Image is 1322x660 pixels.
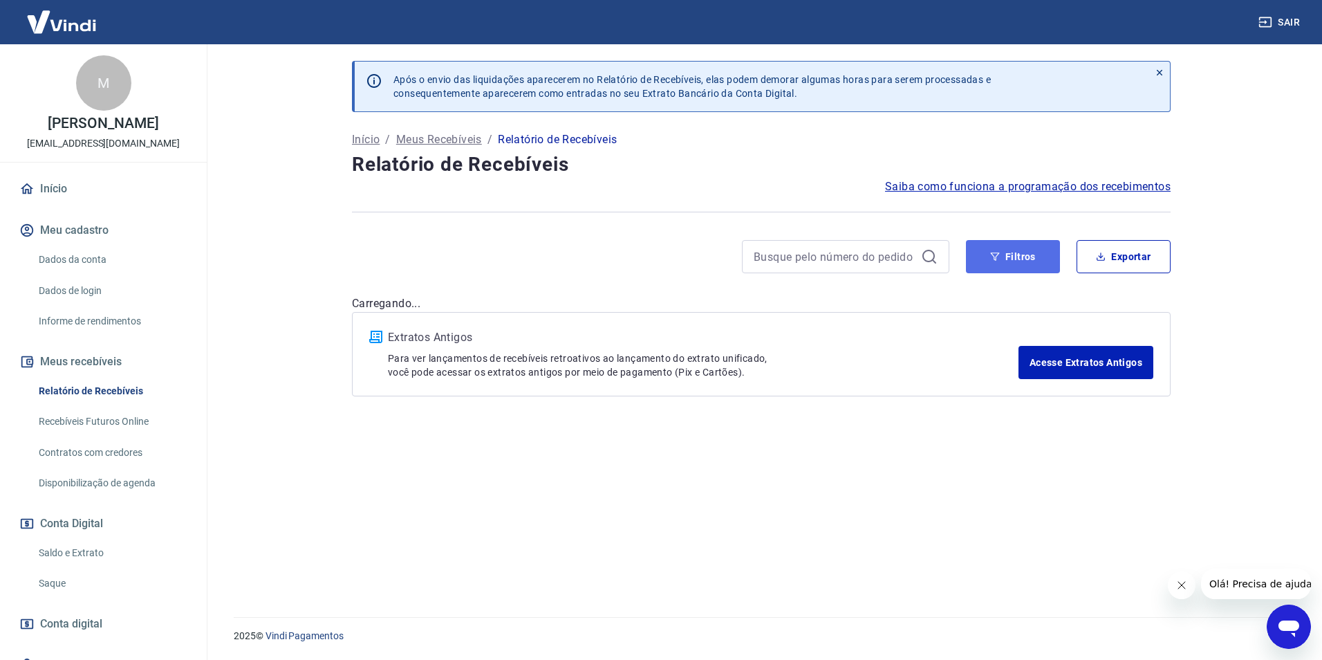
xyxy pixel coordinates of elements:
input: Busque pelo número do pedido [754,246,915,267]
a: Disponibilização de agenda [33,469,190,497]
a: Acesse Extratos Antigos [1018,346,1153,379]
img: ícone [369,331,382,343]
a: Meus Recebíveis [396,131,482,148]
a: Saiba como funciona a programação dos recebimentos [885,178,1171,195]
button: Meu cadastro [17,215,190,246]
button: Conta Digital [17,508,190,539]
span: Olá! Precisa de ajuda? [8,10,116,21]
p: Após o envio das liquidações aparecerem no Relatório de Recebíveis, elas podem demorar algumas ho... [393,73,991,100]
button: Meus recebíveis [17,347,190,377]
p: Para ver lançamentos de recebíveis retroativos ao lançamento do extrato unificado, você pode aces... [388,351,1018,379]
iframe: Fechar mensagem [1168,571,1195,599]
a: Início [352,131,380,148]
h4: Relatório de Recebíveis [352,151,1171,178]
button: Filtros [966,240,1060,273]
a: Relatório de Recebíveis [33,377,190,405]
span: Conta digital [40,614,102,634]
a: Contratos com credores [33,439,190,467]
iframe: Botão para abrir a janela de mensagens [1267,605,1311,649]
p: 2025 © [234,629,1289,643]
a: Vindi Pagamentos [266,630,344,641]
p: [EMAIL_ADDRESS][DOMAIN_NAME] [27,136,180,151]
p: / [385,131,390,148]
a: Informe de rendimentos [33,307,190,336]
button: Exportar [1077,240,1171,273]
p: / [487,131,492,148]
a: Dados da conta [33,246,190,274]
p: Extratos Antigos [388,329,1018,346]
div: M [76,55,131,111]
img: Vindi [17,1,106,43]
p: Relatório de Recebíveis [498,131,617,148]
a: Dados de login [33,277,190,305]
a: Conta digital [17,609,190,639]
a: Recebíveis Futuros Online [33,407,190,436]
button: Sair [1256,10,1305,35]
a: Início [17,174,190,204]
a: Saque [33,569,190,598]
a: Saldo e Extrato [33,539,190,567]
p: Carregando... [352,295,1171,312]
p: [PERSON_NAME] [48,116,158,131]
iframe: Mensagem da empresa [1201,569,1311,599]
